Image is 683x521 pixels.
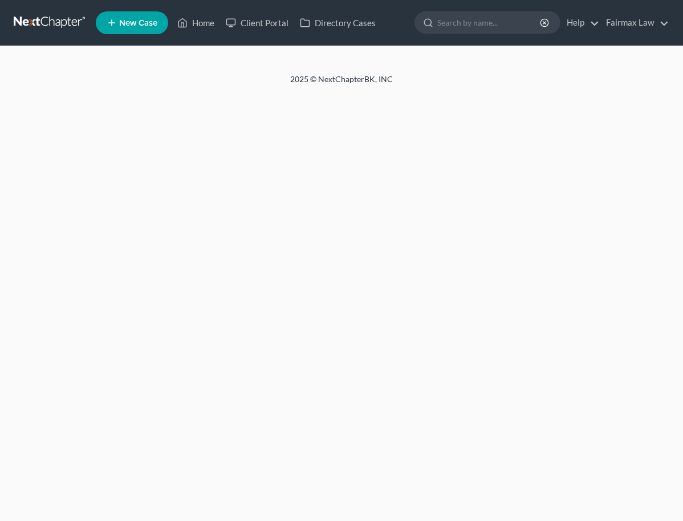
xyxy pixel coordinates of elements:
[294,13,381,33] a: Directory Cases
[437,12,542,33] input: Search by name...
[119,19,157,27] span: New Case
[220,13,294,33] a: Client Portal
[68,74,615,94] div: 2025 © NextChapterBK, INC
[172,13,220,33] a: Home
[561,13,599,33] a: Help
[600,13,669,33] a: Fairmax Law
